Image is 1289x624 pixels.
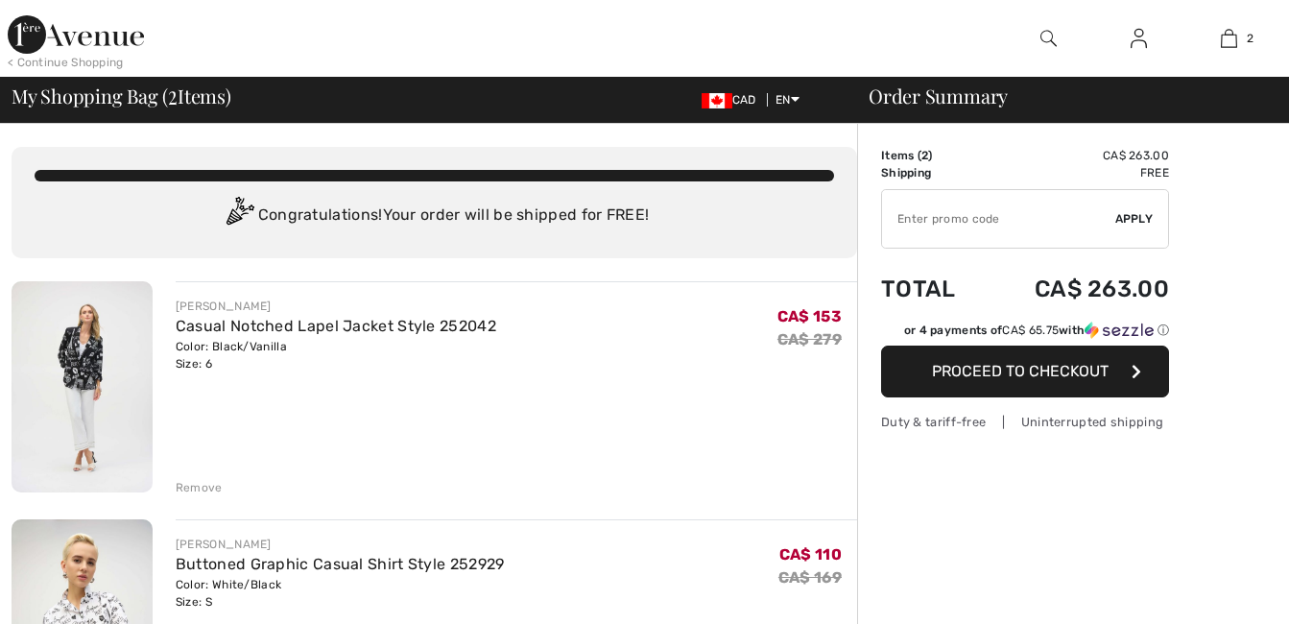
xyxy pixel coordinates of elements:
[984,256,1169,322] td: CA$ 263.00
[176,576,505,611] div: Color: White/Black Size: S
[1221,27,1237,50] img: My Bag
[881,147,984,164] td: Items ( )
[984,164,1169,181] td: Free
[8,15,144,54] img: 1ère Avenue
[1040,27,1057,50] img: search the website
[176,338,496,372] div: Color: Black/Vanilla Size: 6
[702,93,732,108] img: Canadian Dollar
[35,197,834,235] div: Congratulations! Your order will be shipped for FREE!
[881,322,1169,346] div: or 4 payments ofCA$ 65.75withSezzle Click to learn more about Sezzle
[176,536,505,553] div: [PERSON_NAME]
[1131,27,1147,50] img: My Info
[176,317,496,335] a: Casual Notched Lapel Jacket Style 252042
[881,413,1169,431] div: Duty & tariff-free | Uninterrupted shipping
[904,322,1169,339] div: or 4 payments of with
[1085,322,1154,339] img: Sezzle
[984,147,1169,164] td: CA$ 263.00
[1247,30,1253,47] span: 2
[932,362,1109,380] span: Proceed to Checkout
[881,346,1169,397] button: Proceed to Checkout
[777,307,842,325] span: CA$ 153
[12,281,153,492] img: Casual Notched Lapel Jacket Style 252042
[777,330,842,348] s: CA$ 279
[176,479,223,496] div: Remove
[176,555,505,573] a: Buttoned Graphic Casual Shirt Style 252929
[12,86,231,106] span: My Shopping Bag ( Items)
[776,93,800,107] span: EN
[1002,324,1059,337] span: CA$ 65.75
[168,82,178,107] span: 2
[881,164,984,181] td: Shipping
[1115,27,1162,51] a: Sign In
[882,190,1115,248] input: Promo code
[1184,27,1273,50] a: 2
[778,568,842,587] s: CA$ 169
[220,197,258,235] img: Congratulation2.svg
[846,86,1277,106] div: Order Summary
[1115,210,1154,228] span: Apply
[921,149,928,162] span: 2
[8,54,124,71] div: < Continue Shopping
[779,545,842,564] span: CA$ 110
[702,93,764,107] span: CAD
[881,256,984,322] td: Total
[176,298,496,315] div: [PERSON_NAME]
